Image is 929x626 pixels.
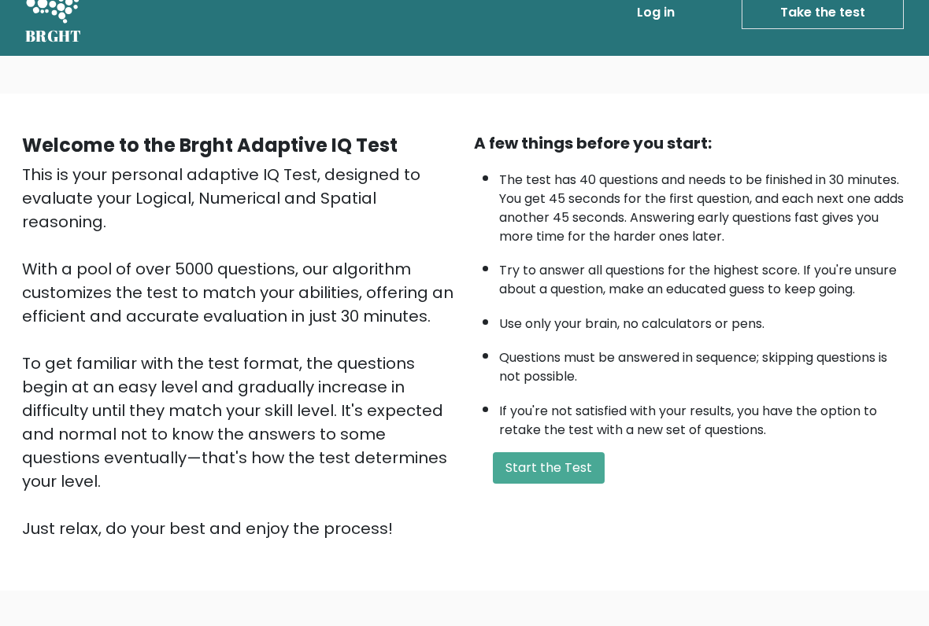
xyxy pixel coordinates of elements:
b: Welcome to the Brght Adaptive IQ Test [22,132,398,158]
h5: BRGHT [25,27,82,46]
li: Questions must be answered in sequence; skipping questions is not possible. [499,341,907,386]
li: If you're not satisfied with your results, you have the option to retake the test with a new set ... [499,394,907,440]
li: Try to answer all questions for the highest score. If you're unsure about a question, make an edu... [499,253,907,299]
button: Start the Test [493,452,605,484]
div: A few things before you start: [474,131,907,155]
div: This is your personal adaptive IQ Test, designed to evaluate your Logical, Numerical and Spatial ... [22,163,455,540]
li: The test has 40 questions and needs to be finished in 30 minutes. You get 45 seconds for the firs... [499,163,907,246]
li: Use only your brain, no calculators or pens. [499,307,907,333]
